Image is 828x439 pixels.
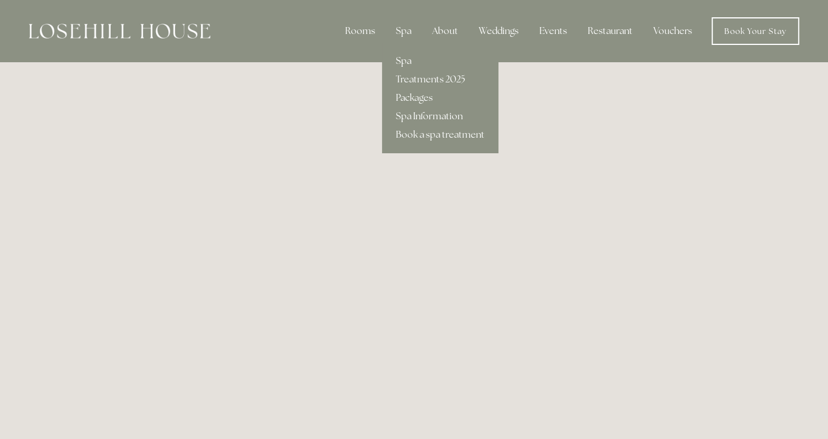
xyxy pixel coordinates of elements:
a: Treatments 2025 [382,70,498,89]
a: Spa [382,52,498,70]
a: Packages [382,89,498,107]
div: Spa [387,20,421,43]
a: Vouchers [644,20,701,43]
a: Book Your Stay [712,17,799,45]
a: Book a spa treatment [382,126,498,144]
a: Spa Information [382,107,498,126]
div: Rooms [336,20,384,43]
div: Events [530,20,576,43]
div: Weddings [470,20,528,43]
div: About [423,20,467,43]
img: Losehill House [29,24,210,39]
div: Restaurant [579,20,642,43]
